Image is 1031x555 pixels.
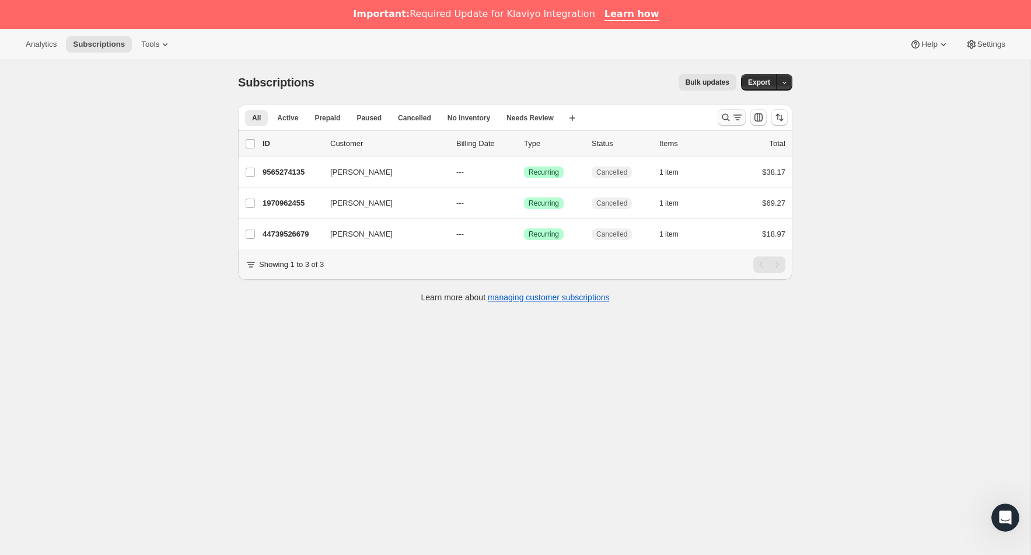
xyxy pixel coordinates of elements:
[506,113,554,123] span: Needs Review
[596,168,627,177] span: Cancelled
[323,163,440,182] button: [PERSON_NAME]
[134,36,178,53] button: Tools
[141,40,159,49] span: Tools
[679,74,736,91] button: Bulk updates
[659,195,691,211] button: 1 item
[659,138,718,150] div: Items
[686,78,729,87] span: Bulk updates
[921,40,937,49] span: Help
[741,74,777,91] button: Export
[659,230,679,239] span: 1 item
[659,226,691,242] button: 1 item
[770,138,785,150] p: Total
[977,40,1005,49] span: Settings
[323,225,440,244] button: [PERSON_NAME]
[263,166,321,178] p: 9565274135
[771,109,788,126] button: Sort the results
[353,8,410,19] b: Important:
[659,199,679,208] span: 1 item
[448,113,490,123] span: No inventory
[259,259,324,270] p: Showing 1 to 3 of 3
[263,138,785,150] div: IDCustomerBilling DateTypeStatusItemsTotal
[456,168,464,176] span: ---
[991,504,1019,532] iframe: Intercom live chat
[563,110,582,126] button: Create new view
[19,36,64,53] button: Analytics
[529,199,559,208] span: Recurring
[263,138,321,150] p: ID
[596,230,627,239] span: Cancelled
[330,228,393,240] span: [PERSON_NAME]
[762,199,785,207] span: $69.27
[488,293,610,302] a: managing customer subscriptions
[398,113,431,123] span: Cancelled
[529,230,559,239] span: Recurring
[353,8,595,20] div: Required Update for Klaviyo Integration
[762,230,785,238] span: $18.97
[277,113,298,123] span: Active
[26,40,57,49] span: Analytics
[330,138,447,150] p: Customer
[592,138,650,150] p: Status
[524,138,582,150] div: Type
[73,40,125,49] span: Subscriptions
[604,8,659,21] a: Learn how
[66,36,132,53] button: Subscriptions
[252,113,261,123] span: All
[659,164,691,181] button: 1 item
[330,166,393,178] span: [PERSON_NAME]
[959,36,1012,53] button: Settings
[748,78,770,87] span: Export
[263,228,321,240] p: 44739526679
[323,194,440,213] button: [PERSON_NAME]
[750,109,767,126] button: Customize table column order and visibility
[596,199,627,208] span: Cancelled
[659,168,679,177] span: 1 item
[263,164,785,181] div: 9565274135[PERSON_NAME]---SuccessRecurringCancelled1 item$38.17
[529,168,559,177] span: Recurring
[263,197,321,209] p: 1970962455
[456,199,464,207] span: ---
[421,292,610,303] p: Learn more about
[456,230,464,238] span: ---
[753,256,785,273] nav: Pagination
[263,226,785,242] div: 44739526679[PERSON_NAME]---SuccessRecurringCancelled1 item$18.97
[314,113,340,123] span: Prepaid
[263,195,785,211] div: 1970962455[PERSON_NAME]---SuccessRecurringCancelled1 item$69.27
[238,76,314,89] span: Subscriptions
[903,36,956,53] button: Help
[718,109,746,126] button: Search and filter results
[762,168,785,176] span: $38.17
[330,197,393,209] span: [PERSON_NAME]
[456,138,515,150] p: Billing Date
[357,113,382,123] span: Paused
